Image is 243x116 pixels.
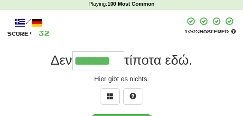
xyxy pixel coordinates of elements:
[7,74,236,84] div: Hier gibt es nichts.
[124,53,193,68] span: τίποτα εδώ.
[38,29,50,37] span: 32
[184,28,236,35] div: Mastered
[101,88,120,105] button: Switch sentence to multiple choice alt+p
[7,17,50,29] div: /
[107,1,154,7] strong: 100 Most Common
[7,30,33,37] span: Score:
[123,88,142,105] button: Single letter hint - you only get 1 per sentence and score half the points! alt+h
[51,53,72,68] span: Δεν
[184,29,199,34] span: 100 %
